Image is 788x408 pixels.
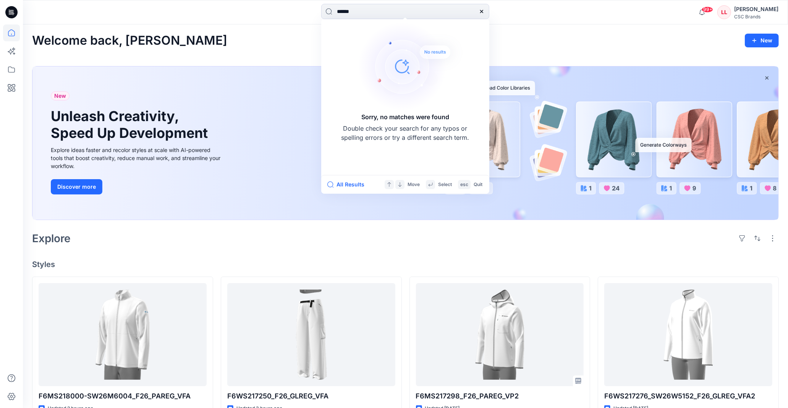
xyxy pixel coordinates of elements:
[745,34,779,47] button: New
[54,91,66,100] span: New
[460,181,468,189] p: esc
[717,5,731,19] div: LL
[51,146,223,170] div: Explore ideas faster and recolor styles at scale with AI-powered tools that boost creativity, red...
[32,260,779,269] h4: Styles
[340,124,470,142] p: Double check your search for any typos or spelling errors or try a different search term.
[39,391,207,402] p: F6MS218000-SW26M6004_F26_PAREG_VFA
[51,108,211,141] h1: Unleash Creativity, Speed Up Development
[416,283,584,386] a: F6MS217298_F26_PAREG_VP2
[734,14,778,19] div: CSC Brands
[438,181,452,189] p: Select
[327,180,369,189] button: All Results
[604,283,772,386] a: F6WS217276_SW26W5152_F26_GLREG_VFA2
[51,179,223,194] a: Discover more
[734,5,778,14] div: [PERSON_NAME]
[39,283,207,386] a: F6MS218000-SW26M6004_F26_PAREG_VFA
[408,181,420,189] p: Move
[702,6,713,13] span: 99+
[227,283,395,386] a: F6WS217250_F26_GLREG_VFA
[32,232,71,244] h2: Explore
[358,21,465,112] img: Sorry, no matches were found
[416,391,584,402] p: F6MS217298_F26_PAREG_VP2
[361,112,449,121] h5: Sorry, no matches were found
[474,181,482,189] p: Quit
[227,391,395,402] p: F6WS217250_F26_GLREG_VFA
[51,179,102,194] button: Discover more
[32,34,227,48] h2: Welcome back, [PERSON_NAME]
[604,391,772,402] p: F6WS217276_SW26W5152_F26_GLREG_VFA2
